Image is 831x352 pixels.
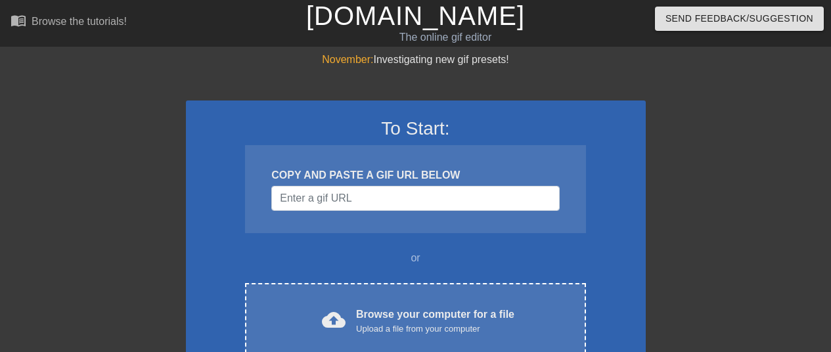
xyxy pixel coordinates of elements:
[271,186,559,211] input: Username
[665,11,813,27] span: Send Feedback/Suggestion
[322,54,373,65] span: November:
[356,322,514,336] div: Upload a file from your computer
[220,250,612,266] div: or
[284,30,608,45] div: The online gif editor
[306,1,525,30] a: [DOMAIN_NAME]
[271,167,559,183] div: COPY AND PASTE A GIF URL BELOW
[32,16,127,27] div: Browse the tutorials!
[203,118,629,140] h3: To Start:
[356,307,514,336] div: Browse your computer for a file
[655,7,824,31] button: Send Feedback/Suggestion
[11,12,26,28] span: menu_book
[322,308,346,332] span: cloud_upload
[11,12,127,33] a: Browse the tutorials!
[186,52,646,68] div: Investigating new gif presets!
